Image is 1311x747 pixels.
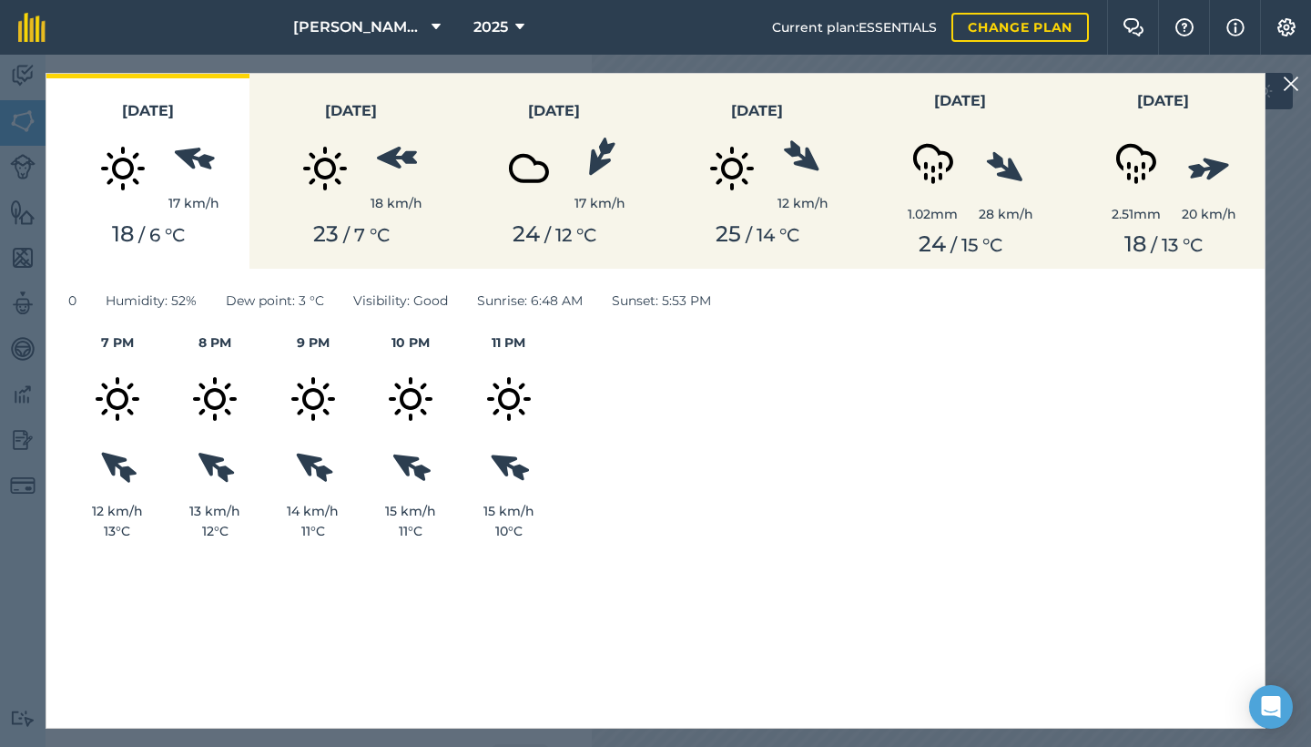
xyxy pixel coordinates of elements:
img: svg+xml;base64,PD94bWwgdmVyc2lvbj0iMS4wIiBlbmNvZGluZz0idXRmLTgiPz4KPCEtLSBHZW5lcmF0b3I6IEFkb2JlIE... [365,353,456,445]
img: svg+xml;base64,PD94bWwgdmVyc2lvbj0iMS4wIiBlbmNvZGluZz0idXRmLTgiPz4KPCEtLSBHZW5lcmF0b3I6IEFkb2JlIE... [169,353,260,445]
span: 23 [313,220,339,247]
div: / ° C [1072,231,1254,258]
span: 18 [1124,230,1146,257]
button: [DATE]18 km/h23 / 7 °C [249,74,452,269]
span: 24 [513,220,540,247]
img: svg+xml;base64,PD94bWwgdmVyc2lvbj0iMS4wIiBlbmNvZGluZz0idXRmLTgiPz4KPCEtLSBHZW5lcmF0b3I6IEFkb2JlIE... [1091,113,1182,204]
div: 12 ° C [167,521,265,541]
img: svg+xml;base64,PD94bWwgdmVyc2lvbj0iMS4wIiBlbmNvZGluZz0idXRmLTgiPz4KPCEtLSBHZW5lcmF0b3I6IEFkb2JlIE... [686,123,777,214]
div: / ° C [463,221,645,248]
h3: [DATE] [869,89,1051,113]
h4: 11 PM [460,333,558,353]
img: svg+xml;base64,PHN2ZyB4bWxucz0iaHR0cDovL3d3dy53My5vcmcvMjAwMC9zdmciIHdpZHRoPSIxNyIgaGVpZ2h0PSIxNy... [1226,16,1245,38]
h4: 7 PM [68,333,167,353]
img: svg%3e [579,134,621,182]
span: 14 [757,224,775,246]
div: 18 km/h [371,193,422,213]
h3: [DATE] [260,99,442,123]
div: 12 km/h [777,193,828,213]
div: 11 ° C [264,521,362,541]
span: 13 [1162,234,1178,256]
img: svg+xml;base64,PHN2ZyB4bWxucz0iaHR0cDovL3d3dy53My5vcmcvMjAwMC9zdmciIHdpZHRoPSIyMiIgaGVpZ2h0PSIzMC... [1283,73,1299,95]
span: Current plan : ESSENTIALS [772,17,937,37]
img: A cog icon [1275,18,1297,36]
img: svg%3e [981,146,1029,189]
img: svg+xml;base64,PD94bWwgdmVyc2lvbj0iMS4wIiBlbmNvZGluZz0idXRmLTgiPz4KPCEtLSBHZW5lcmF0b3I6IEFkb2JlIE... [268,353,359,445]
span: 15 [961,234,978,256]
div: 15 km/h [460,501,558,521]
img: svg%3e [289,444,337,487]
img: svg+xml;base64,PD94bWwgdmVyc2lvbj0iMS4wIiBlbmNvZGluZz0idXRmLTgiPz4KPCEtLSBHZW5lcmF0b3I6IEFkb2JlIE... [279,123,371,214]
span: Sunset : 5:53 PM [612,291,711,311]
img: svg%3e [1185,152,1231,183]
div: Open Intercom Messenger [1249,685,1293,729]
span: Visibility : Good [353,291,448,311]
button: [DATE]1.02mm28 km/h24 / 15 °C [859,74,1062,269]
h3: [DATE] [1072,89,1254,113]
div: 15 km/h [362,501,461,521]
h4: 9 PM [264,333,362,353]
button: [DATE]17 km/h24 / 12 °C [452,74,655,269]
span: [PERSON_NAME] Farm [293,16,424,38]
div: 1.02 mm [888,204,979,224]
button: [DATE]17 km/h18 / 6 °C [46,74,249,269]
img: svg%3e [484,445,533,486]
span: Dew point : 3 ° C [226,291,324,311]
div: 11 ° C [362,521,461,541]
div: 12 km/h [68,501,167,521]
img: svg%3e [170,140,218,175]
img: svg+xml;base64,PD94bWwgdmVyc2lvbj0iMS4wIiBlbmNvZGluZz0idXRmLTgiPz4KPCEtLSBHZW5lcmF0b3I6IEFkb2JlIE... [77,123,168,214]
div: 28 km/h [979,204,1033,224]
img: svg%3e [387,445,435,486]
div: / ° C [57,221,239,248]
img: svg%3e [191,444,239,487]
div: 17 km/h [168,193,219,213]
div: 20 km/h [1182,204,1236,224]
img: svg%3e [778,136,826,180]
div: 17 km/h [574,193,625,213]
img: svg+xml;base64,PD94bWwgdmVyc2lvbj0iMS4wIiBlbmNvZGluZz0idXRmLTgiPz4KPCEtLSBHZW5lcmF0b3I6IEFkb2JlIE... [483,123,574,214]
img: svg%3e [94,443,141,487]
div: / ° C [869,231,1051,258]
h3: [DATE] [463,99,645,123]
div: 14 km/h [264,501,362,521]
a: Change plan [951,13,1089,42]
div: 10 ° C [460,521,558,541]
div: / ° C [666,221,848,248]
span: 24 [919,230,946,257]
button: [DATE]2.51mm20 km/h18 / 13 °C [1062,74,1265,269]
span: 18 [112,220,134,247]
span: 7 [354,224,365,246]
button: [DATE]12 km/h25 / 14 °C [655,74,859,269]
span: 6 [149,224,160,246]
img: svg+xml;base64,PD94bWwgdmVyc2lvbj0iMS4wIiBlbmNvZGluZz0idXRmLTgiPz4KPCEtLSBHZW5lcmF0b3I6IEFkb2JlIE... [72,353,163,445]
span: 12 [555,224,572,246]
div: 13 km/h [167,501,265,521]
span: Sunrise : 6:48 AM [477,291,583,311]
div: / ° C [260,221,442,248]
div: 13 ° C [68,521,167,541]
img: Two speech bubbles overlapping with the left bubble in the forefront [1123,18,1144,36]
img: A question mark icon [1174,18,1195,36]
img: fieldmargin Logo [18,13,46,42]
div: 2.51 mm [1091,204,1182,224]
span: Humidity : 52% [106,291,197,311]
span: 2025 [473,16,508,38]
div: 0 [68,291,1243,311]
h3: [DATE] [57,99,239,123]
img: svg%3e [375,146,417,170]
h4: 8 PM [167,333,265,353]
span: 25 [716,220,741,247]
h3: [DATE] [666,99,848,123]
h4: 10 PM [362,333,461,353]
img: svg+xml;base64,PD94bWwgdmVyc2lvbj0iMS4wIiBlbmNvZGluZz0idXRmLTgiPz4KPCEtLSBHZW5lcmF0b3I6IEFkb2JlIE... [463,353,554,445]
img: svg+xml;base64,PD94bWwgdmVyc2lvbj0iMS4wIiBlbmNvZGluZz0idXRmLTgiPz4KPCEtLSBHZW5lcmF0b3I6IEFkb2JlIE... [888,113,979,204]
